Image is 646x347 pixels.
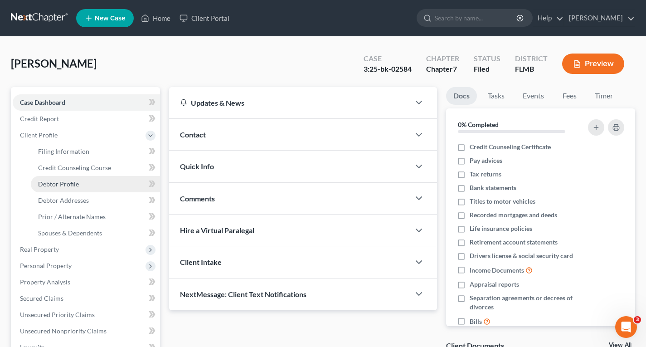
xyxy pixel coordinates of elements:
[13,111,160,127] a: Credit Report
[481,87,512,105] a: Tasks
[175,10,234,26] a: Client Portal
[533,10,563,26] a: Help
[453,64,457,73] span: 7
[13,274,160,290] a: Property Analysis
[180,194,215,203] span: Comments
[13,307,160,323] a: Unsecured Priority Claims
[13,290,160,307] a: Secured Claims
[180,290,306,298] span: NextMessage: Client Text Notifications
[470,170,501,179] span: Tax returns
[13,94,160,111] a: Case Dashboard
[515,64,548,74] div: FLMB
[426,54,459,64] div: Chapter
[38,180,79,188] span: Debtor Profile
[470,317,482,326] span: Bills
[446,87,477,105] a: Docs
[474,64,500,74] div: Filed
[20,278,70,286] span: Property Analysis
[364,54,412,64] div: Case
[180,226,254,235] span: Hire a Virtual Paralegal
[11,57,97,70] span: [PERSON_NAME]
[38,229,102,237] span: Spouses & Dependents
[180,162,214,171] span: Quick Info
[470,210,557,220] span: Recorded mortgages and deeds
[470,142,551,152] span: Credit Counseling Certificate
[20,327,107,335] span: Unsecured Nonpriority Claims
[136,10,175,26] a: Home
[20,115,59,122] span: Credit Report
[515,87,551,105] a: Events
[564,10,635,26] a: [PERSON_NAME]
[38,196,89,204] span: Debtor Addresses
[474,54,500,64] div: Status
[562,54,624,74] button: Preview
[20,262,72,269] span: Personal Property
[470,224,532,233] span: Life insurance policies
[470,238,558,247] span: Retirement account statements
[458,121,499,128] strong: 0% Completed
[180,258,222,266] span: Client Intake
[95,15,125,22] span: New Case
[634,316,641,323] span: 3
[470,266,524,275] span: Income Documents
[615,316,637,338] iframe: Intercom live chat
[470,197,535,206] span: Titles to motor vehicles
[20,131,58,139] span: Client Profile
[38,213,106,220] span: Prior / Alternate Names
[426,64,459,74] div: Chapter
[470,280,519,289] span: Appraisal reports
[180,130,206,139] span: Contact
[470,293,580,312] span: Separation agreements or decrees of divorces
[20,245,59,253] span: Real Property
[20,311,95,318] span: Unsecured Priority Claims
[364,64,412,74] div: 3:25-bk-02584
[38,147,89,155] span: Filing Information
[470,183,516,192] span: Bank statements
[31,192,160,209] a: Debtor Addresses
[435,10,518,26] input: Search by name...
[13,323,160,339] a: Unsecured Nonpriority Claims
[31,225,160,241] a: Spouses & Dependents
[555,87,584,105] a: Fees
[180,98,399,108] div: Updates & News
[31,209,160,225] a: Prior / Alternate Names
[470,251,573,260] span: Drivers license & social security card
[20,98,65,106] span: Case Dashboard
[31,160,160,176] a: Credit Counseling Course
[588,87,620,105] a: Timer
[38,164,111,171] span: Credit Counseling Course
[470,156,502,165] span: Pay advices
[31,176,160,192] a: Debtor Profile
[31,143,160,160] a: Filing Information
[20,294,63,302] span: Secured Claims
[515,54,548,64] div: District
